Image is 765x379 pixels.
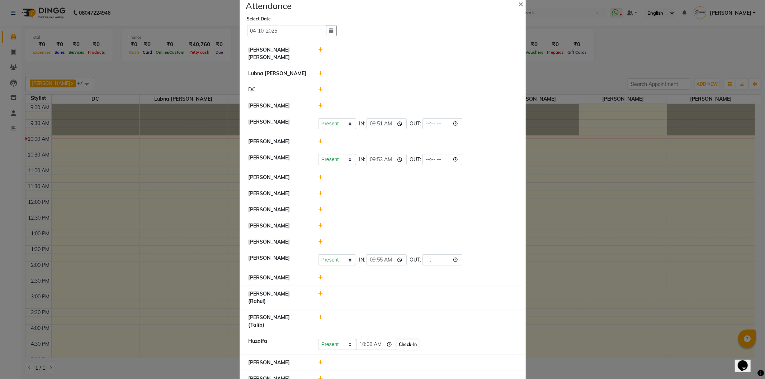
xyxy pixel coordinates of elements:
[243,290,313,305] div: [PERSON_NAME] (Rahul)
[410,156,421,163] span: OUT:
[243,254,313,265] div: [PERSON_NAME]
[243,359,313,366] div: [PERSON_NAME]
[243,337,313,350] div: Huzaifa
[243,102,313,110] div: [PERSON_NAME]
[243,314,313,329] div: [PERSON_NAME] (Talib)
[243,46,313,61] div: [PERSON_NAME] [PERSON_NAME]
[410,256,421,264] span: OUT:
[247,25,326,36] input: Select date
[243,206,313,214] div: [PERSON_NAME]
[397,340,419,350] button: Check-In
[243,222,313,230] div: [PERSON_NAME]
[243,118,313,129] div: [PERSON_NAME]
[243,70,313,77] div: Lubna [PERSON_NAME]
[735,350,758,372] iframe: chat widget
[243,154,313,165] div: [PERSON_NAME]
[243,174,313,181] div: [PERSON_NAME]
[359,256,365,264] span: IN:
[359,156,365,163] span: IN:
[243,274,313,282] div: [PERSON_NAME]
[243,138,313,145] div: [PERSON_NAME]
[243,86,313,93] div: DC
[243,190,313,197] div: [PERSON_NAME]
[243,238,313,246] div: [PERSON_NAME]
[410,120,421,128] span: OUT:
[247,16,271,22] label: Select Date
[359,120,365,128] span: IN:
